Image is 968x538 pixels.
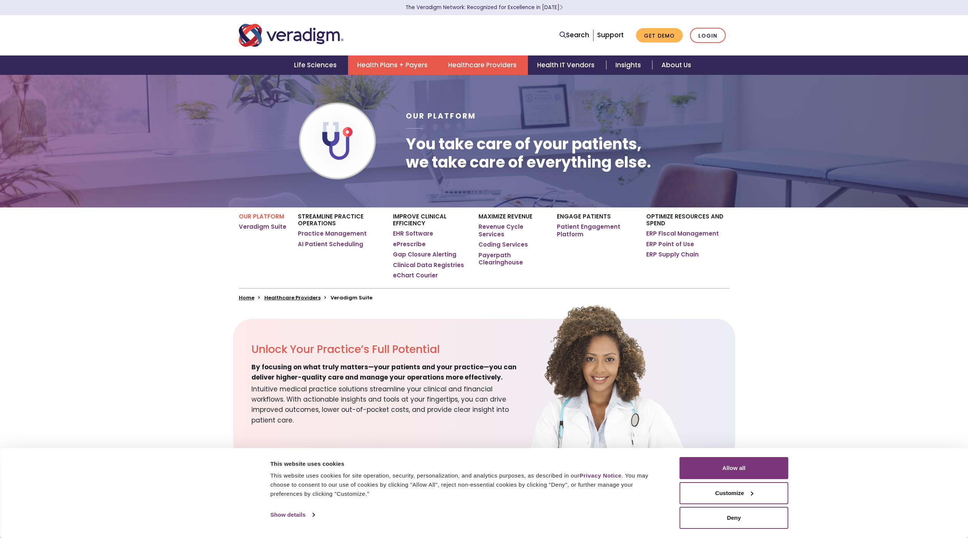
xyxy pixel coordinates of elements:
a: Healthcare Providers [264,294,321,301]
a: ePrescribe [393,241,426,248]
span: By focusing on what truly matters—your patients and your practice—you can deliver higher-quality ... [251,362,526,383]
a: EHR Software [393,230,433,237]
h1: You take care of your patients, we take care of everything else. [406,135,651,171]
a: ERP Supply Chain [646,251,699,258]
a: Login [690,28,726,43]
a: Healthcare Providers [439,55,528,75]
img: Veradigm logo [239,23,343,48]
h2: Unlock Your Practice’s Full Potential [251,343,526,356]
a: Health Plans + Payers [348,55,439,75]
span: Learn More [560,4,563,11]
button: Allow all [680,457,788,479]
div: This website uses cookies [270,459,663,468]
a: Life Sciences [285,55,348,75]
a: Insights [606,55,652,75]
button: Deny [680,507,788,529]
a: Health IT Vendors [528,55,606,75]
a: Clinical Data Registries [393,261,464,269]
a: Show details [270,509,315,521]
a: ERP Point of Use [646,241,694,248]
a: Coding Services [478,241,528,248]
a: Privacy Notice [580,472,621,479]
a: Gap Closure Alerting [393,251,456,258]
a: Payerpath Clearinghouse [478,252,545,266]
a: Home [239,294,254,301]
span: Our Platform [406,111,476,121]
a: AI Patient Scheduling [298,241,363,248]
a: ERP Fiscal Management [646,230,719,237]
div: This website uses cookies for site operation, security, personalization, and analytics purposes, ... [270,471,663,498]
img: solution-provider-potential.png [512,304,703,462]
button: Customize [680,482,788,504]
a: eChart Courier [393,272,438,279]
a: The Veradigm Network: Recognized for Excellence in [DATE]Learn More [405,4,563,11]
a: Practice Management [298,230,367,237]
a: Veradigm Suite [239,223,286,231]
a: Search [560,30,589,40]
a: Support [597,30,624,40]
a: About Us [652,55,700,75]
a: Revenue Cycle Services [478,223,545,238]
span: Intuitive medical practice solutions streamline your clinical and financial workflows. With actio... [251,383,526,426]
a: Patient Engagement Platform [557,223,635,238]
a: Get Demo [636,28,683,43]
